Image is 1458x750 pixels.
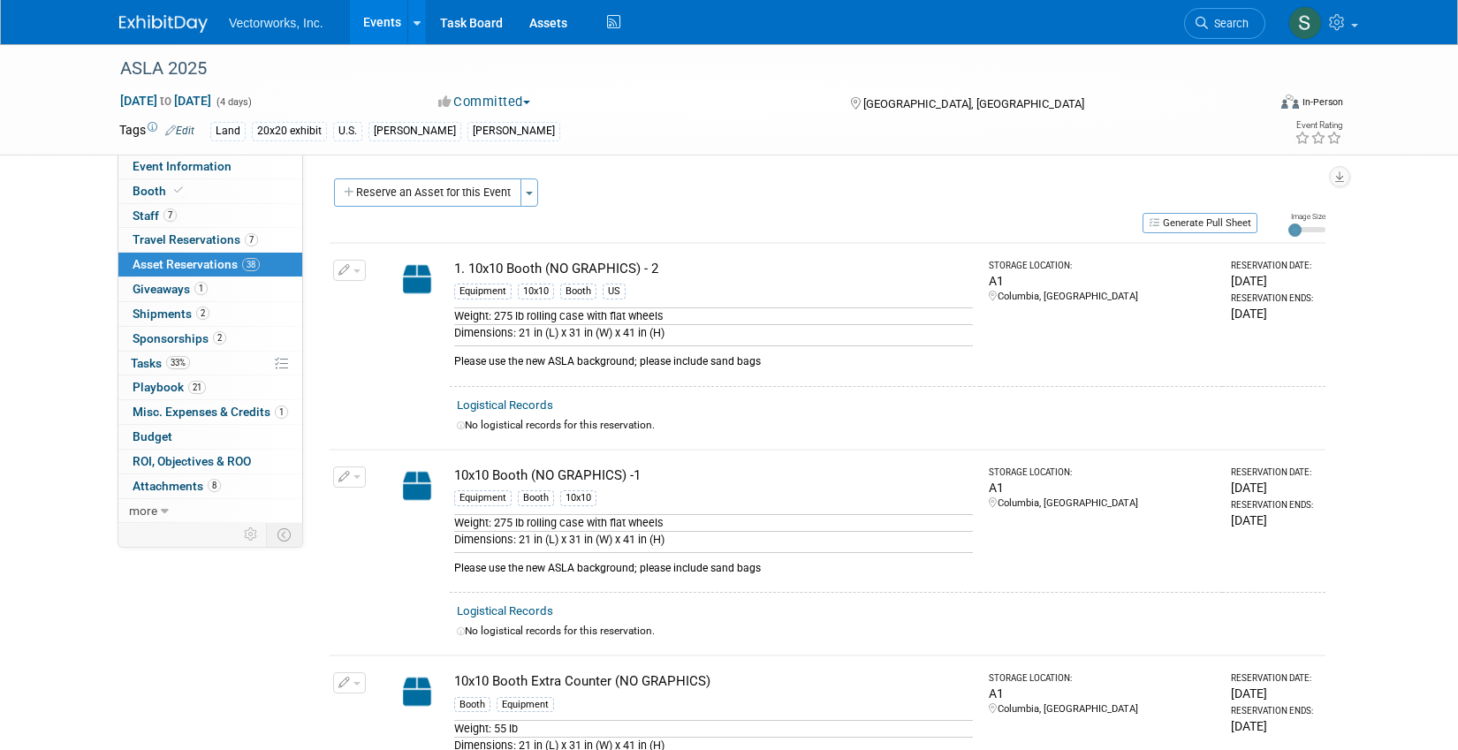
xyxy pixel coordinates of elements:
[454,307,973,324] div: Weight: 275 lb rolling case with flat wheels
[133,257,260,271] span: Asset Reservations
[989,479,1215,496] div: A1
[454,490,512,506] div: Equipment
[457,624,1318,639] div: No logistical records for this reservation.
[989,290,1215,304] div: Columbia, [GEOGRAPHIC_DATA]
[457,398,553,412] a: Logistical Records
[391,260,443,299] img: Capital-Asset-Icon-2.png
[1231,272,1318,290] div: [DATE]
[989,260,1215,272] div: Storage Location:
[133,479,221,493] span: Attachments
[166,356,190,369] span: 33%
[165,125,194,137] a: Edit
[457,418,1318,433] div: No logistical records for this reservation.
[989,496,1215,511] div: Columbia, [GEOGRAPHIC_DATA]
[1231,672,1318,685] div: Reservation Date:
[454,672,973,691] div: 10x10 Booth Extra Counter (NO GRAPHICS)
[454,552,973,576] div: Please use the new ASLA background; please include sand bags
[118,375,302,399] a: Playbook21
[454,466,973,485] div: 10x10 Booth (NO GRAPHICS) -1
[989,672,1215,685] div: Storage Location:
[334,178,521,207] button: Reserve an Asset for this Event
[1295,121,1342,130] div: Event Rating
[1231,499,1318,511] div: Reservation Ends:
[454,284,512,299] div: Equipment
[133,405,288,419] span: Misc. Expenses & Credits
[1231,260,1318,272] div: Reservation Date:
[275,405,288,419] span: 1
[454,345,973,369] div: Please use the new ASLA background; please include sand bags
[560,490,596,506] div: 10x10
[989,685,1215,702] div: A1
[1288,211,1325,222] div: Image Size
[454,324,973,341] div: Dimensions: 21 in (L) x 31 in (W) x 41 in (H)
[114,53,1239,85] div: ASLA 2025
[1231,511,1318,529] div: [DATE]
[518,490,554,506] div: Booth
[454,514,973,531] div: Weight: 275 lb rolling case with flat wheels
[454,697,490,713] div: Booth
[118,253,302,277] a: Asset Reservations38
[163,208,177,222] span: 7
[432,93,537,111] button: Committed
[267,523,303,546] td: Toggle Event Tabs
[133,159,232,173] span: Event Information
[333,122,362,140] div: U.S.
[1231,305,1318,322] div: [DATE]
[391,466,443,505] img: Capital-Asset-Icon-2.png
[1161,92,1343,118] div: Event Format
[118,425,302,449] a: Budget
[368,122,461,140] div: [PERSON_NAME]
[119,93,212,109] span: [DATE] [DATE]
[467,122,560,140] div: [PERSON_NAME]
[196,307,209,320] span: 2
[1231,466,1318,479] div: Reservation Date:
[131,356,190,370] span: Tasks
[391,672,443,711] img: Capital-Asset-Icon-2.png
[1231,685,1318,702] div: [DATE]
[1184,8,1265,39] a: Search
[118,277,302,301] a: Giveaways1
[118,228,302,252] a: Travel Reservations7
[989,702,1215,716] div: Columbia, [GEOGRAPHIC_DATA]
[560,284,596,299] div: Booth
[454,720,973,737] div: Weight: 55 lb
[989,466,1215,479] div: Storage Location:
[188,381,206,394] span: 21
[1208,17,1249,30] span: Search
[454,260,973,278] div: 1. 10x10 Booth (NO GRAPHICS) - 2
[119,15,208,33] img: ExhibitDay
[133,454,251,468] span: ROI, Objectives & ROO
[1231,479,1318,496] div: [DATE]
[129,504,157,518] span: more
[863,97,1084,110] span: [GEOGRAPHIC_DATA], [GEOGRAPHIC_DATA]
[133,232,258,246] span: Travel Reservations
[118,155,302,178] a: Event Information
[245,233,258,246] span: 7
[133,307,209,321] span: Shipments
[118,474,302,498] a: Attachments8
[215,96,252,108] span: (4 days)
[236,523,267,546] td: Personalize Event Tab Strip
[518,284,554,299] div: 10x10
[1143,213,1257,233] button: Generate Pull Sheet
[208,479,221,492] span: 8
[118,450,302,473] a: ROI, Objectives & ROO
[1231,705,1318,717] div: Reservation Ends:
[133,331,226,345] span: Sponsorships
[118,302,302,326] a: Shipments2
[118,179,302,203] a: Booth
[118,327,302,351] a: Sponsorships2
[133,208,177,223] span: Staff
[1231,292,1318,305] div: Reservation Ends:
[229,16,323,30] span: Vectorworks, Inc.
[194,282,208,295] span: 1
[174,186,183,195] i: Booth reservation complete
[118,204,302,228] a: Staff7
[1302,95,1343,109] div: In-Person
[157,94,174,108] span: to
[1281,95,1299,109] img: Format-Inperson.png
[118,499,302,523] a: more
[210,122,246,140] div: Land
[457,604,553,617] a: Logistical Records
[133,429,172,443] span: Budget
